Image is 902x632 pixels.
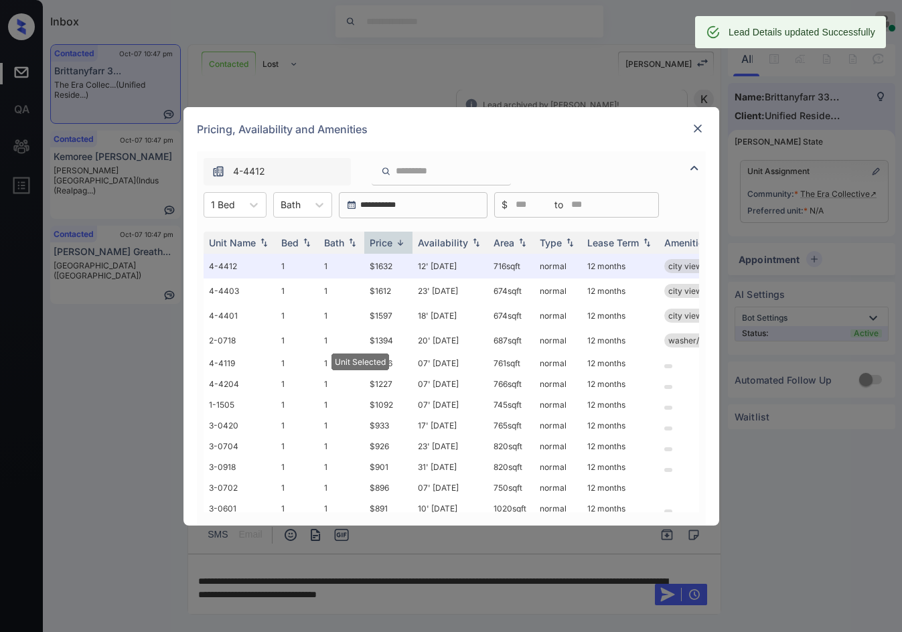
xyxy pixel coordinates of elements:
[233,164,265,179] span: 4-4412
[668,261,702,271] span: city view
[364,436,412,457] td: $926
[257,238,271,247] img: sorting
[582,498,659,519] td: 12 months
[204,498,276,519] td: 3-0601
[534,353,582,374] td: normal
[364,374,412,394] td: $1227
[324,237,344,248] div: Bath
[412,415,488,436] td: 17' [DATE]
[364,498,412,519] td: $891
[691,122,704,135] img: close
[346,238,359,247] img: sorting
[319,303,364,328] td: 1
[209,237,256,248] div: Unit Name
[319,498,364,519] td: 1
[276,498,319,519] td: 1
[488,328,534,353] td: 687 sqft
[276,279,319,303] td: 1
[534,498,582,519] td: normal
[582,374,659,394] td: 12 months
[582,436,659,457] td: 12 months
[668,311,702,321] span: city view
[364,457,412,477] td: $901
[204,415,276,436] td: 3-0420
[668,286,702,296] span: city view
[412,328,488,353] td: 20' [DATE]
[204,477,276,498] td: 3-0702
[412,303,488,328] td: 18' [DATE]
[488,436,534,457] td: 820 sqft
[488,303,534,328] td: 674 sqft
[319,477,364,498] td: 1
[582,457,659,477] td: 12 months
[516,238,529,247] img: sorting
[668,335,720,345] span: washer/dryer
[488,254,534,279] td: 716 sqft
[319,394,364,415] td: 1
[587,237,639,248] div: Lease Term
[488,279,534,303] td: 674 sqft
[488,353,534,374] td: 761 sqft
[319,436,364,457] td: 1
[381,165,391,177] img: icon-zuma
[364,254,412,279] td: $1632
[204,254,276,279] td: 4-4412
[364,394,412,415] td: $1092
[664,237,709,248] div: Amenities
[540,237,562,248] div: Type
[394,238,407,248] img: sorting
[364,328,412,353] td: $1394
[534,254,582,279] td: normal
[563,238,577,247] img: sorting
[412,477,488,498] td: 07' [DATE]
[281,237,299,248] div: Bed
[276,254,319,279] td: 1
[412,436,488,457] td: 23' [DATE]
[204,457,276,477] td: 3-0918
[412,353,488,374] td: 07' [DATE]
[488,394,534,415] td: 745 sqft
[204,328,276,353] td: 2-0718
[204,303,276,328] td: 4-4401
[582,303,659,328] td: 12 months
[204,394,276,415] td: 1-1505
[319,353,364,374] td: 1
[300,238,313,247] img: sorting
[319,254,364,279] td: 1
[204,279,276,303] td: 4-4403
[488,415,534,436] td: 765 sqft
[488,374,534,394] td: 766 sqft
[370,237,392,248] div: Price
[502,197,508,212] span: $
[729,20,875,44] div: Lead Details updated Successfully
[204,436,276,457] td: 3-0704
[364,353,412,374] td: $1256
[686,160,702,176] img: icon-zuma
[276,303,319,328] td: 1
[276,394,319,415] td: 1
[488,477,534,498] td: 750 sqft
[554,197,563,212] span: to
[276,374,319,394] td: 1
[582,477,659,498] td: 12 months
[412,254,488,279] td: 12' [DATE]
[276,328,319,353] td: 1
[534,457,582,477] td: normal
[488,498,534,519] td: 1020 sqft
[534,303,582,328] td: normal
[412,498,488,519] td: 10' [DATE]
[582,279,659,303] td: 12 months
[319,279,364,303] td: 1
[534,374,582,394] td: normal
[183,107,719,151] div: Pricing, Availability and Amenities
[319,415,364,436] td: 1
[534,436,582,457] td: normal
[364,279,412,303] td: $1612
[488,457,534,477] td: 820 sqft
[534,328,582,353] td: normal
[276,436,319,457] td: 1
[534,477,582,498] td: normal
[364,415,412,436] td: $933
[582,353,659,374] td: 12 months
[469,238,483,247] img: sorting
